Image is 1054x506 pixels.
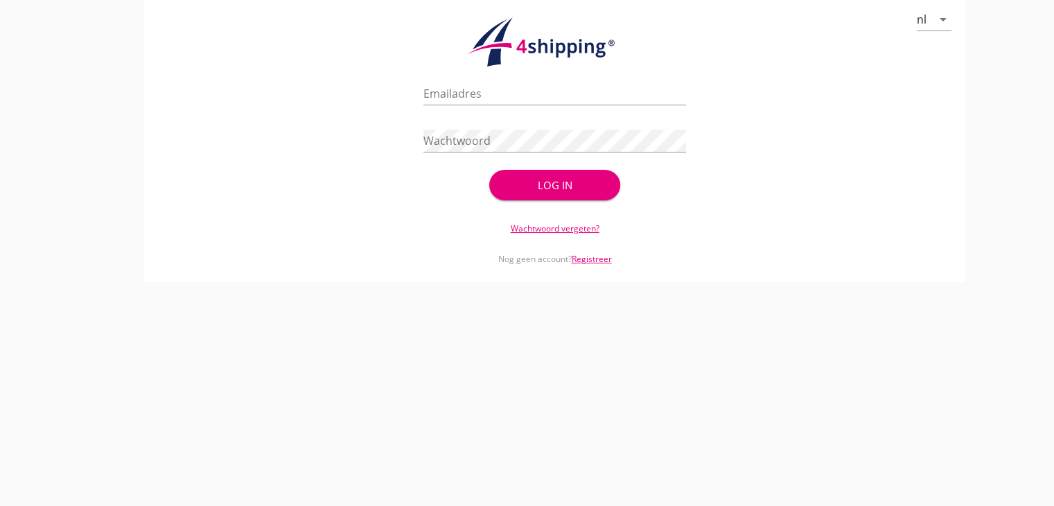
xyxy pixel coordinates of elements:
[423,235,686,265] div: Nog geen account?
[465,17,645,68] img: logo.1f945f1d.svg
[572,253,612,265] a: Registreer
[917,13,926,26] div: nl
[489,170,621,200] button: Log in
[511,177,599,193] div: Log in
[935,11,951,28] i: arrow_drop_down
[423,82,686,105] input: Emailadres
[511,223,599,234] a: Wachtwoord vergeten?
